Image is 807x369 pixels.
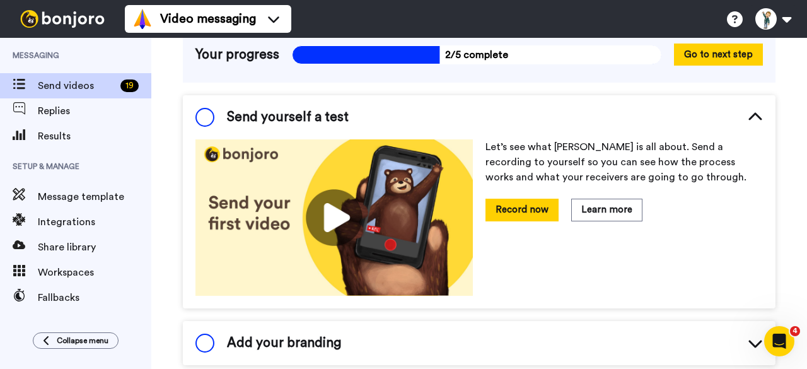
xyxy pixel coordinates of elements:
span: 2/5 complete [292,45,661,64]
span: 4 [790,326,800,336]
div: 19 [120,79,139,92]
img: bj-logo-header-white.svg [15,10,110,28]
span: Send yourself a test [227,108,349,127]
button: Collapse menu [33,332,119,349]
span: Video messaging [160,10,256,28]
span: Collapse menu [57,336,108,346]
img: 178eb3909c0dc23ce44563bdb6dc2c11.jpg [195,139,473,296]
button: Go to next step [674,44,763,66]
span: Fallbacks [38,290,151,305]
span: Results [38,129,151,144]
span: Share library [38,240,151,255]
button: Learn more [571,199,642,221]
span: Add your branding [227,334,341,353]
span: Integrations [38,214,151,230]
p: Let’s see what [PERSON_NAME] is all about. Send a recording to yourself so you can see how the pr... [485,139,763,185]
span: Replies [38,103,151,119]
span: Workspaces [38,265,151,280]
span: Your progress [195,45,279,64]
span: Message template [38,189,151,204]
iframe: Intercom live chat [764,326,794,356]
span: Send videos [38,78,115,93]
img: vm-color.svg [132,9,153,29]
button: Record now [485,199,559,221]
